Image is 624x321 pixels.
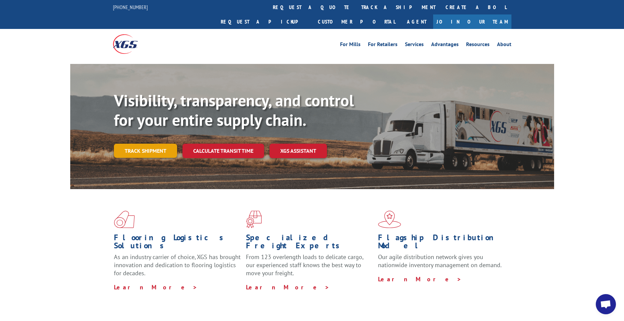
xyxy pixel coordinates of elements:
[246,253,373,283] p: From 123 overlength loads to delicate cargo, our experienced staff knows the best way to move you...
[114,253,241,277] span: As an industry carrier of choice, XGS has brought innovation and dedication to flooring logistics...
[378,275,462,283] a: Learn More >
[113,4,148,10] a: [PHONE_NUMBER]
[340,42,361,49] a: For Mills
[433,14,511,29] a: Join Our Team
[114,234,241,253] h1: Flooring Logistics Solutions
[400,14,433,29] a: Agent
[246,283,330,291] a: Learn More >
[497,42,511,49] a: About
[246,211,262,228] img: xgs-icon-focused-on-flooring-red
[368,42,398,49] a: For Retailers
[378,211,401,228] img: xgs-icon-flagship-distribution-model-red
[431,42,459,49] a: Advantages
[114,211,135,228] img: xgs-icon-total-supply-chain-intelligence-red
[466,42,490,49] a: Resources
[269,144,327,158] a: XGS ASSISTANT
[114,144,177,158] a: Track shipment
[216,14,313,29] a: Request a pickup
[313,14,400,29] a: Customer Portal
[182,144,264,158] a: Calculate transit time
[114,283,198,291] a: Learn More >
[596,294,616,314] div: Open chat
[378,234,505,253] h1: Flagship Distribution Model
[246,234,373,253] h1: Specialized Freight Experts
[114,90,354,130] b: Visibility, transparency, and control for your entire supply chain.
[378,253,502,269] span: Our agile distribution network gives you nationwide inventory management on demand.
[405,42,424,49] a: Services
